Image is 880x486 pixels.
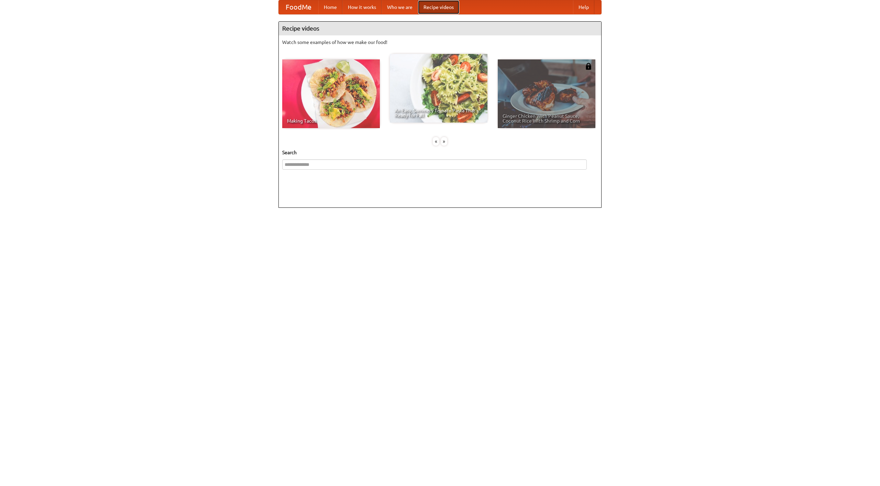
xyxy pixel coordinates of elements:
h5: Search [282,149,598,156]
a: How it works [342,0,382,14]
a: Making Tacos [282,59,380,128]
span: Making Tacos [287,118,375,123]
a: Help [573,0,594,14]
a: Home [318,0,342,14]
a: FoodMe [279,0,318,14]
p: Watch some examples of how we make our food! [282,39,598,46]
a: An Easy, Summery Tomato Pasta That's Ready for Fall [390,54,487,123]
div: » [441,137,447,146]
span: An Easy, Summery Tomato Pasta That's Ready for Fall [395,108,483,118]
a: Recipe videos [418,0,459,14]
img: 483408.png [585,63,592,70]
div: « [433,137,439,146]
h4: Recipe videos [279,22,601,35]
a: Who we are [382,0,418,14]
